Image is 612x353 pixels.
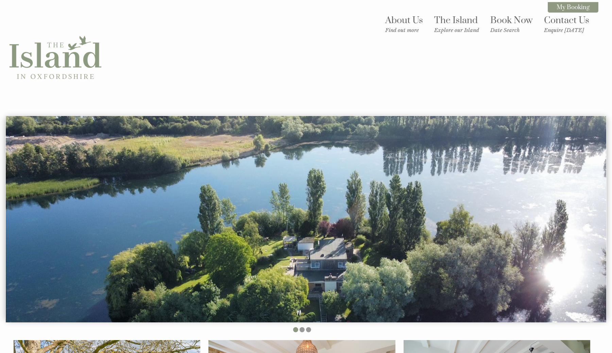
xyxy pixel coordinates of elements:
small: Date Search [490,27,533,33]
img: The Island in Oxfordshire [10,12,101,104]
a: Contact UsEnquire [DATE] [544,15,589,33]
a: My Booking [548,2,598,13]
small: Enquire [DATE] [544,27,589,33]
a: About UsFind out more [385,15,423,33]
a: Book NowDate Search [490,15,533,33]
a: The IslandExplore our Island [434,15,479,33]
small: Explore our Island [434,27,479,33]
small: Find out more [385,27,423,33]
